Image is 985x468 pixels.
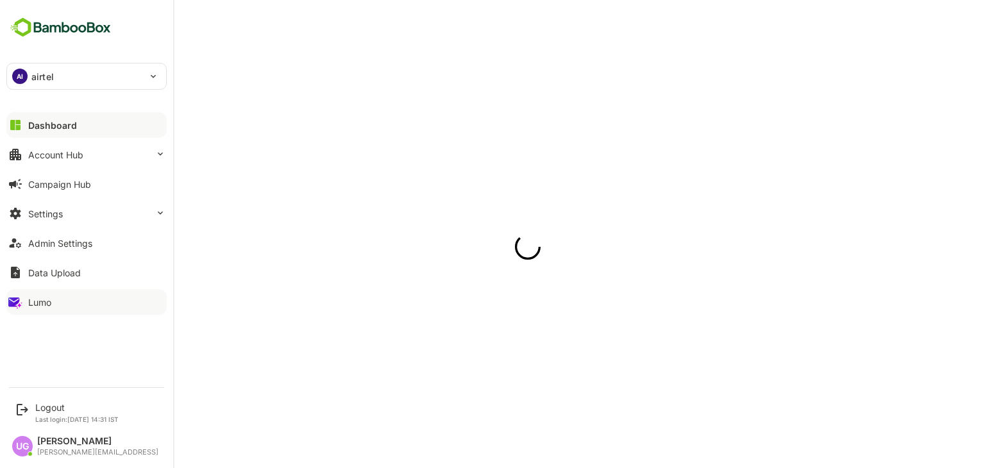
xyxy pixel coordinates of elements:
[37,436,158,447] div: [PERSON_NAME]
[12,69,28,84] div: AI
[28,120,77,131] div: Dashboard
[28,267,81,278] div: Data Upload
[28,179,91,190] div: Campaign Hub
[6,15,115,40] img: BambooboxFullLogoMark.5f36c76dfaba33ec1ec1367b70bb1252.svg
[35,415,119,423] p: Last login: [DATE] 14:31 IST
[28,149,83,160] div: Account Hub
[12,436,33,456] div: UG
[6,112,167,138] button: Dashboard
[28,238,92,249] div: Admin Settings
[28,208,63,219] div: Settings
[7,63,166,89] div: AIairtel
[28,297,51,308] div: Lumo
[35,402,119,413] div: Logout
[6,230,167,256] button: Admin Settings
[6,142,167,167] button: Account Hub
[6,201,167,226] button: Settings
[31,70,54,83] p: airtel
[6,171,167,197] button: Campaign Hub
[6,260,167,285] button: Data Upload
[6,289,167,315] button: Lumo
[37,448,158,456] div: [PERSON_NAME][EMAIL_ADDRESS]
